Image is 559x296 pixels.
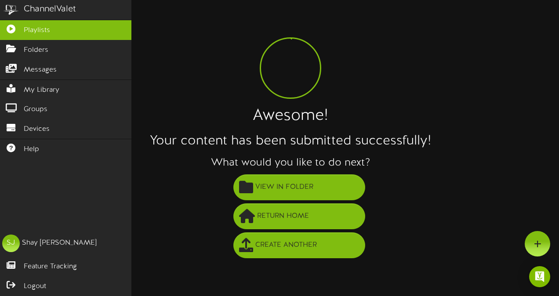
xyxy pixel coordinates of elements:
span: Create Another [253,238,319,253]
span: Groups [24,105,47,115]
h2: Your content has been submitted successfully! [22,134,559,148]
span: Devices [24,124,50,134]
div: Shay [PERSON_NAME] [22,238,97,248]
button: Return Home [233,203,365,229]
span: Playlists [24,25,50,36]
div: SJ [2,235,20,252]
h3: What would you like to do next? [22,157,559,169]
span: Messages [24,65,57,75]
span: Return Home [255,209,311,224]
h1: Awesome! [22,108,559,125]
span: Feature Tracking [24,262,77,272]
span: Help [24,144,39,155]
div: ChannelValet [24,3,76,16]
span: Folders [24,45,48,55]
span: My Library [24,85,59,95]
button: View in Folder [233,174,365,200]
span: Logout [24,282,46,292]
span: View in Folder [253,180,316,195]
div: Open Intercom Messenger [529,266,550,287]
button: Create Another [233,232,365,258]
